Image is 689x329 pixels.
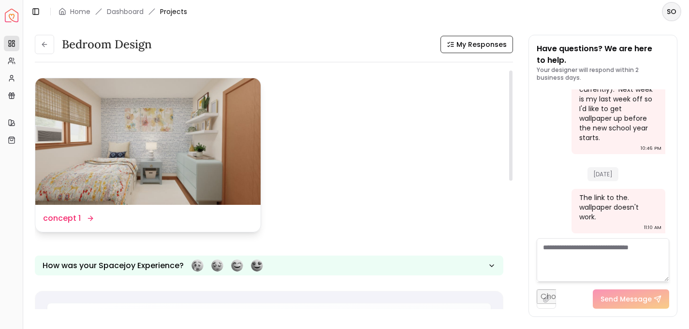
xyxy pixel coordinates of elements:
nav: breadcrumb [59,7,187,16]
img: Spacejoy Logo [5,9,18,22]
a: concept 1concept 1 [35,78,261,232]
a: Home [70,7,90,16]
p: Your designer will respond within 2 business days. [537,66,669,82]
span: SO [663,3,680,20]
div: The link to the. wallpaper doesn't work. [579,193,656,222]
span: Projects [160,7,187,16]
span: [DATE] [587,167,618,181]
button: My Responses [440,36,513,53]
a: Spacejoy [5,9,18,22]
dd: concept 1 [43,213,81,224]
p: How was your Spacejoy Experience? [43,260,184,272]
a: Dashboard [107,7,144,16]
h3: Bedroom design [62,37,152,52]
div: 11:10 AM [644,223,661,232]
img: concept 1 [35,78,261,205]
span: My Responses [456,40,507,49]
button: SO [662,2,681,21]
p: Have questions? We are here to help. [537,43,669,66]
div: 10:46 PM [641,143,661,153]
button: How was your Spacejoy Experience?Feeling terribleFeeling badFeeling goodFeeling awesome [35,256,503,275]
